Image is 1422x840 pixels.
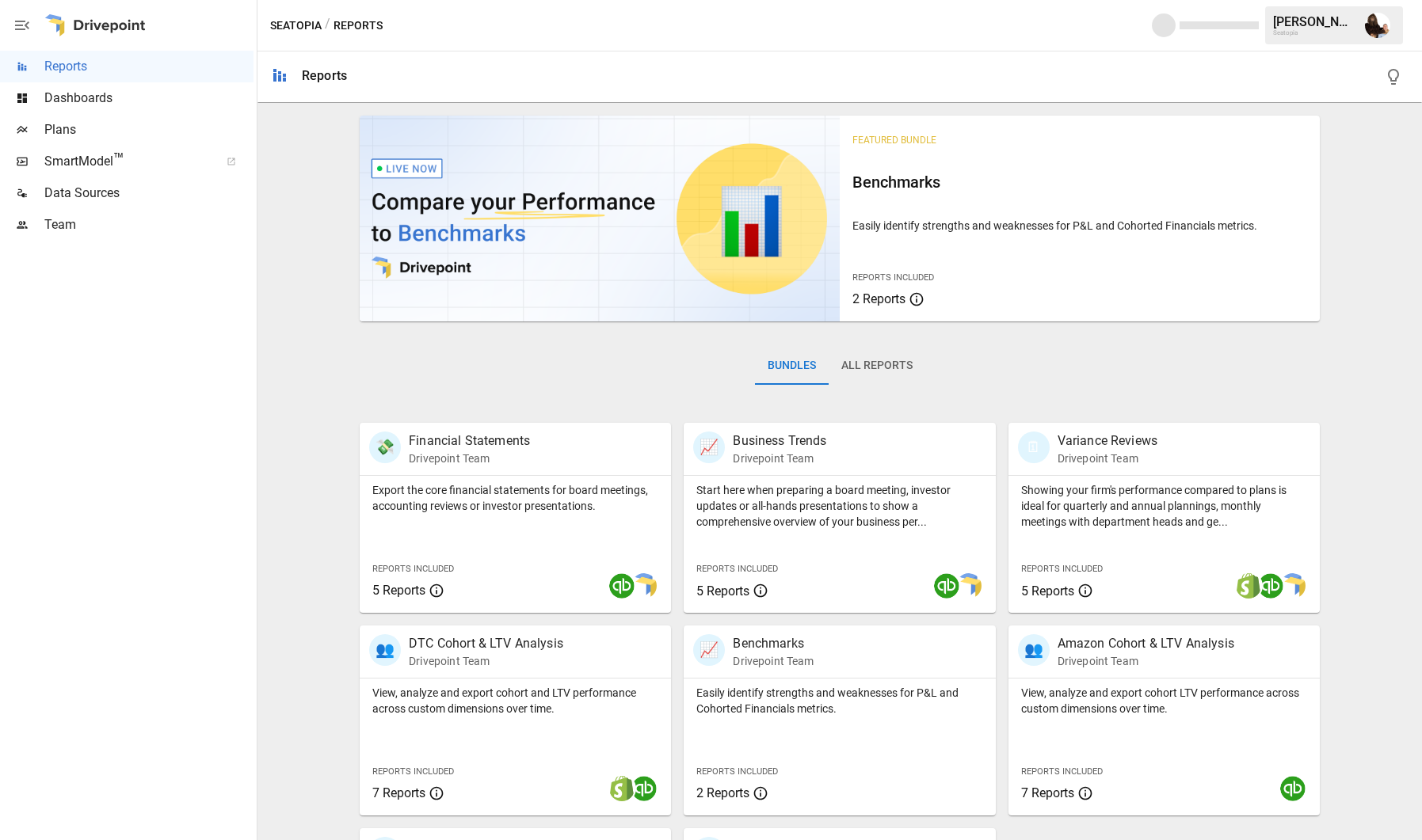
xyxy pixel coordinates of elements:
[829,347,925,385] button: All Reports
[1273,14,1355,29] div: [PERSON_NAME]
[733,431,826,450] p: Business Trends
[852,272,934,283] span: Reports Included
[934,573,959,599] img: quickbooks
[696,583,749,599] span: 5 Reports
[325,16,330,36] div: /
[1236,573,1261,599] img: shopify
[409,450,530,466] p: Drivepoint Team
[696,766,778,777] span: Reports Included
[409,431,530,450] p: Financial Statements
[631,573,657,599] img: smart model
[1058,431,1157,450] p: Variance Reviews
[852,169,1307,195] h6: Benchmarks
[44,57,254,76] span: Reports
[44,152,209,171] span: SmartModel
[696,785,749,800] span: 2 Reports
[609,776,635,801] img: shopify
[1021,785,1074,800] span: 7 Reports
[609,573,635,599] img: quickbooks
[1258,573,1283,599] img: quickbooks
[755,347,829,385] button: Bundles
[733,653,814,669] p: Drivepoint Team
[113,150,124,169] span: ™
[1058,450,1157,466] p: Drivepoint Team
[372,564,454,574] span: Reports Included
[1021,583,1074,599] span: 5 Reports
[733,634,814,653] p: Benchmarks
[44,215,254,234] span: Team
[1058,634,1234,653] p: Amazon Cohort & LTV Analysis
[44,184,254,203] span: Data Sources
[270,16,322,36] button: Seatopia
[1355,3,1400,48] button: Ryan Dranginis
[372,685,658,716] p: View, analyze and export cohort and LTV performance across custom dimensions over time.
[1365,13,1390,38] img: Ryan Dranginis
[1018,634,1050,666] div: 👥
[409,653,563,669] p: Drivepoint Team
[372,583,425,598] span: 5 Reports
[852,291,905,306] span: 2 Reports
[360,116,840,321] img: video thumbnail
[1021,482,1307,530] p: Showing your firm's performance compared to plans is ideal for quarterly and annual plannings, mo...
[1021,685,1307,716] p: View, analyze and export cohort LTV performance across custom dimensions over time.
[852,135,936,146] span: Featured Bundle
[1018,431,1050,463] div: 🗓
[696,482,982,530] p: Start here when preparing a board meeting, investor updates or all-hands presentations to show a ...
[696,564,778,574] span: Reports Included
[733,450,826,466] p: Drivepoint Team
[1058,653,1234,669] p: Drivepoint Team
[696,685,982,716] p: Easily identify strengths and weaknesses for P&L and Cohorted Financials metrics.
[1021,564,1103,574] span: Reports Included
[372,766,454,777] span: Reports Included
[1273,29,1355,36] div: Seatopia
[693,431,725,463] div: 📈
[693,634,725,666] div: 📈
[956,573,982,599] img: smart model
[1280,776,1306,801] img: quickbooks
[1021,766,1103,777] span: Reports Included
[372,785,425,800] span: 7 Reports
[44,120,254,139] span: Plans
[631,776,657,801] img: quickbooks
[369,634,401,666] div: 👥
[852,218,1307,234] p: Easily identify strengths and weaknesses for P&L and Cohorted Financials metrics.
[302,68,347,83] div: Reports
[369,431,401,463] div: 💸
[1280,573,1306,599] img: smart model
[44,89,254,108] span: Dashboards
[409,634,563,653] p: DTC Cohort & LTV Analysis
[372,482,658,514] p: Export the core financial statements for board meetings, accounting reviews or investor presentat...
